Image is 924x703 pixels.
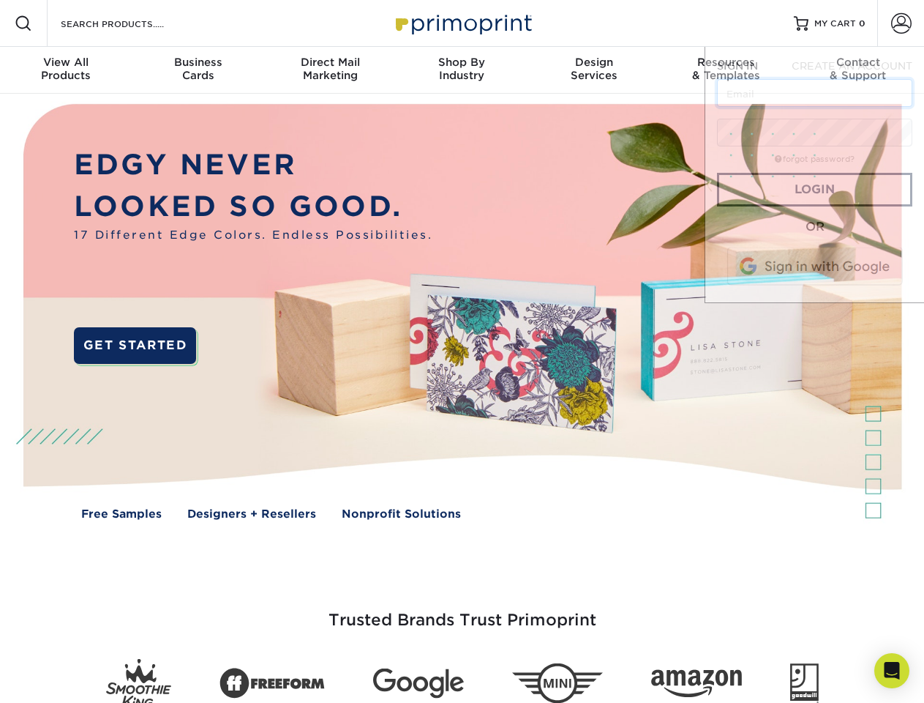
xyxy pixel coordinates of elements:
[132,47,263,94] a: BusinessCards
[528,56,660,69] span: Design
[717,218,912,236] div: OR
[74,144,432,186] p: EDGY NEVER
[814,18,856,30] span: MY CART
[717,173,912,207] a: Login
[74,227,432,244] span: 17 Different Edge Colors. Endless Possibilities.
[396,47,527,94] a: Shop ByIndustry
[34,576,890,647] h3: Trusted Brands Trust Primoprint
[264,47,396,94] a: Direct MailMarketing
[389,7,536,39] img: Primoprint
[132,56,263,82] div: Cards
[528,56,660,82] div: Services
[874,653,909,688] div: Open Intercom Messenger
[342,506,461,523] a: Nonprofit Solutions
[792,60,912,72] span: CREATE AN ACCOUNT
[373,669,464,699] img: Google
[660,56,792,69] span: Resources
[74,186,432,228] p: LOOKED SO GOOD.
[396,56,527,82] div: Industry
[790,663,819,703] img: Goodwill
[264,56,396,69] span: Direct Mail
[717,60,758,72] span: SIGN IN
[660,47,792,94] a: Resources& Templates
[651,670,742,698] img: Amazon
[396,56,527,69] span: Shop By
[264,56,396,82] div: Marketing
[660,56,792,82] div: & Templates
[187,506,316,523] a: Designers + Resellers
[74,327,196,364] a: GET STARTED
[81,506,162,523] a: Free Samples
[859,18,865,29] span: 0
[132,56,263,69] span: Business
[528,47,660,94] a: DesignServices
[717,79,912,107] input: Email
[775,155,854,164] a: forgot password?
[59,15,202,32] input: SEARCH PRODUCTS.....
